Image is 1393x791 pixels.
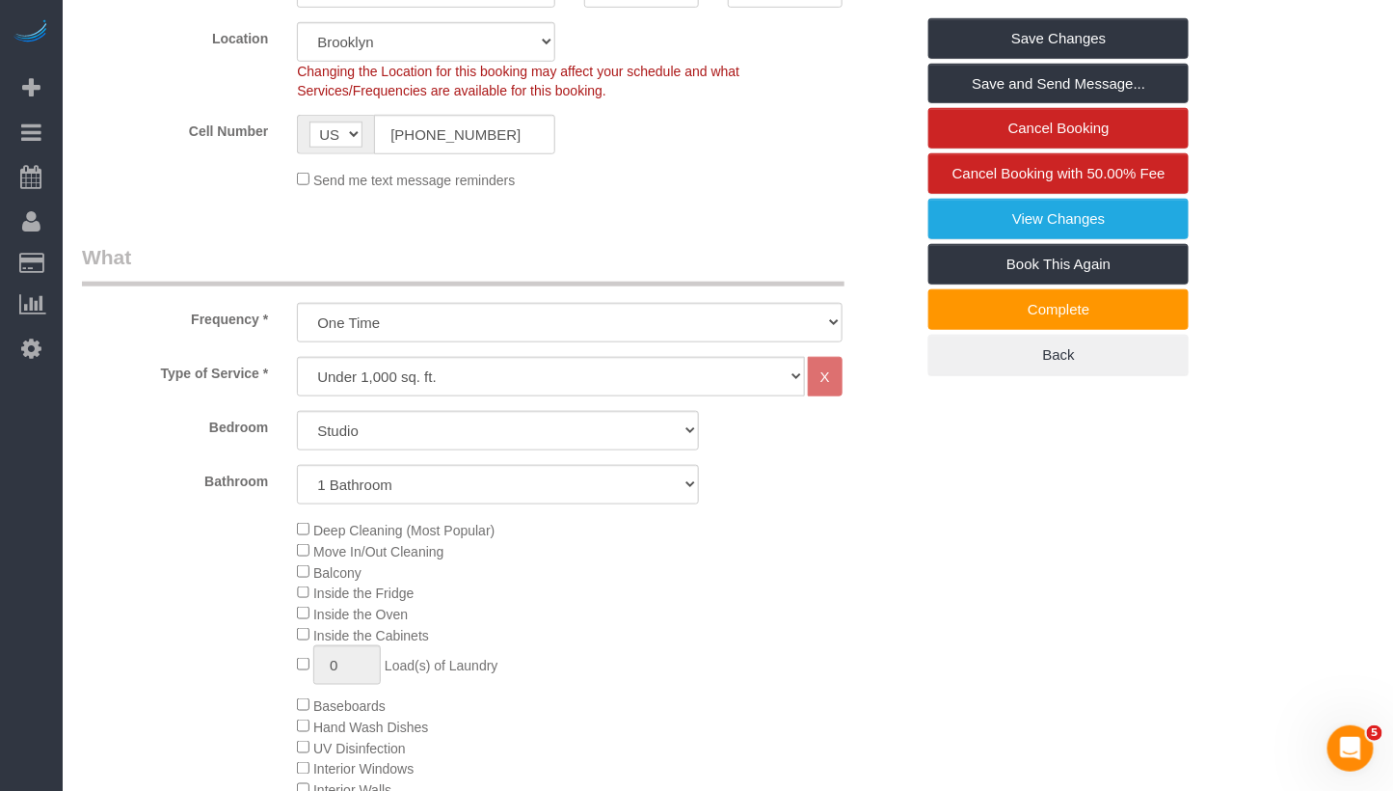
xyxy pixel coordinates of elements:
[12,19,50,46] img: Automaid Logo
[313,720,428,735] span: Hand Wash Dishes
[297,64,739,98] span: Changing the Location for this booking may affect your schedule and what Services/Frequencies are...
[928,335,1189,375] a: Back
[374,115,555,154] input: Cell Number
[313,586,414,601] span: Inside the Fridge
[928,108,1189,149] a: Cancel Booking
[928,64,1189,104] a: Save and Send Message...
[67,303,282,329] label: Frequency *
[67,411,282,437] label: Bedroom
[313,173,515,188] span: Send me text message reminders
[1327,725,1374,772] iframe: Intercom live chat
[313,523,495,538] span: Deep Cleaning (Most Popular)
[313,607,408,622] span: Inside the Oven
[313,544,443,559] span: Move In/Out Cleaning
[67,465,282,491] label: Bathroom
[928,18,1189,59] a: Save Changes
[313,698,386,714] span: Baseboards
[952,165,1165,181] span: Cancel Booking with 50.00% Fee
[928,289,1189,330] a: Complete
[67,22,282,48] label: Location
[385,658,498,673] span: Load(s) of Laundry
[313,741,406,756] span: UV Disinfection
[82,243,844,286] legend: What
[67,357,282,383] label: Type of Service *
[928,244,1189,285] a: Book This Again
[928,199,1189,239] a: View Changes
[928,153,1189,194] a: Cancel Booking with 50.00% Fee
[313,565,362,581] span: Balcony
[1367,725,1382,741] span: 5
[313,762,414,777] span: Interior Windows
[313,628,429,643] span: Inside the Cabinets
[67,115,282,141] label: Cell Number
